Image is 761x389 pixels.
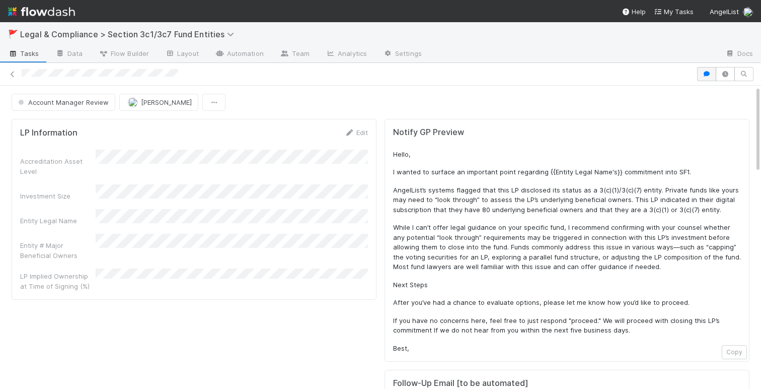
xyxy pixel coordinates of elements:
a: Team [272,46,318,62]
p: Next Steps [393,280,741,290]
span: My Tasks [654,8,694,16]
p: I wanted to surface an important point regarding {{Entity Legal Name's}} commitment into SF1. [393,167,741,177]
a: Data [47,46,91,62]
img: avatar_6177bb6d-328c-44fd-b6eb-4ffceaabafa4.png [128,97,138,107]
a: Settings [375,46,430,62]
span: Tasks [8,48,39,58]
p: If you have no concerns here, feel free to just respond "proceed." We will proceed with closing t... [393,316,741,336]
h5: Notify GP Preview [393,127,741,138]
a: Analytics [318,46,375,62]
div: LP Implied Ownership at Time of Signing (%) [20,271,96,291]
a: Layout [157,46,207,62]
button: Copy [722,345,747,359]
button: Account Manager Review [12,94,115,111]
div: Investment Size [20,191,96,201]
a: My Tasks [654,7,694,17]
p: After you’ve had a chance to evaluate options, please let me know how you’d like to proceed. [393,298,741,308]
p: Best, [393,344,741,354]
img: avatar_b2bc0626-0e5e-4d5b-ba4f-1f6eb2db8905.png [743,7,753,17]
a: Flow Builder [91,46,157,62]
a: Automation [207,46,272,62]
p: AngelList’s systems flagged that this LP disclosed its status as a 3(c)(1)/3(c)(7) entity. Privat... [393,185,741,215]
span: 🚩 [8,30,18,38]
button: [PERSON_NAME] [119,94,198,111]
img: logo-inverted-e16ddd16eac7371096b0.svg [8,3,75,20]
p: Hello, [393,150,741,160]
a: Docs [717,46,761,62]
div: Entity Legal Name [20,216,96,226]
span: [PERSON_NAME] [141,98,192,106]
div: Help [622,7,646,17]
a: Edit [344,128,368,137]
span: Legal & Compliance > Section 3c1/3c7 Fund Entities [20,29,239,39]
span: Flow Builder [99,48,149,58]
div: Accreditation Asset Level [20,156,96,176]
p: While I can’t offer legal guidance on your specific fund, I recommend confirming with your counse... [393,223,741,272]
h5: Follow-Up Email [to be automated] [393,378,741,388]
span: Account Manager Review [16,98,109,106]
div: Entity # Major Beneficial Owners [20,240,96,261]
span: AngelList [710,8,739,16]
h5: LP Information [20,128,78,138]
